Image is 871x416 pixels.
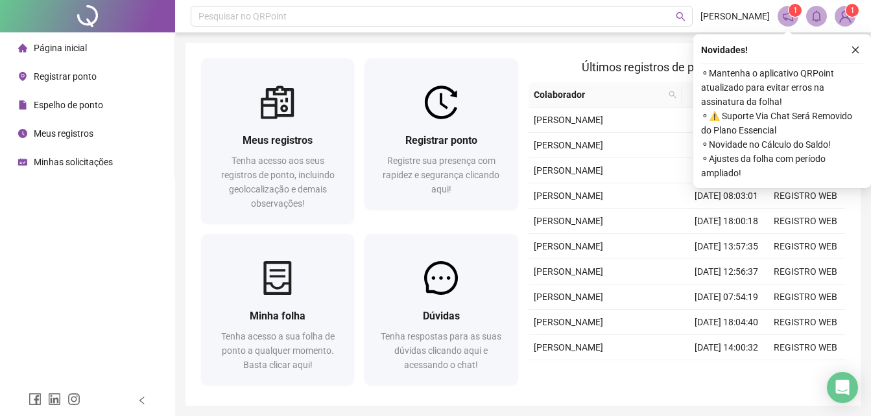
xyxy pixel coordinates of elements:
td: [DATE] 12:56:37 [687,259,766,284]
td: [DATE] 12:57:38 [687,360,766,386]
a: Registrar pontoRegistre sua presença com rapidez e segurança clicando aqui! [364,58,518,209]
span: Colaborador [534,87,664,102]
span: search [666,85,679,104]
span: Espelho de ponto [34,100,103,110]
span: schedule [18,157,27,167]
td: REGISTRO WEB [766,360,845,386]
td: REGISTRO WEB [766,234,845,259]
span: 1 [793,6,798,15]
span: file [18,100,27,110]
td: REGISTRO WEB [766,335,845,360]
span: Registrar ponto [34,71,97,82]
a: DúvidasTenha respostas para as suas dúvidas clicando aqui e acessando o chat! [364,234,518,385]
th: Data/Hora [682,82,758,108]
span: environment [18,72,27,81]
span: Meus registros [243,134,313,146]
span: [PERSON_NAME] [534,191,603,201]
td: REGISTRO WEB [766,259,845,284]
span: [PERSON_NAME] [534,115,603,125]
span: Tenha acesso aos seus registros de ponto, incluindo geolocalização e demais observações! [221,156,335,209]
span: facebook [29,393,42,406]
span: close [851,45,860,54]
td: [DATE] 18:08:24 [687,108,766,133]
span: Dúvidas [423,310,460,322]
span: Minha folha [250,310,305,322]
td: [DATE] 14:01:28 [687,133,766,158]
td: [DATE] 08:03:01 [687,183,766,209]
span: [PERSON_NAME] [534,266,603,277]
span: Tenha acesso a sua folha de ponto a qualquer momento. Basta clicar aqui! [221,331,335,370]
span: Registre sua presença com rapidez e segurança clicando aqui! [383,156,499,194]
span: Minhas solicitações [34,157,113,167]
a: Meus registrosTenha acesso aos seus registros de ponto, incluindo geolocalização e demais observa... [201,58,354,224]
span: Novidades ! [701,43,748,57]
span: [PERSON_NAME] [534,216,603,226]
span: ⚬ Mantenha o aplicativo QRPoint atualizado para evitar erros na assinatura da folha! [701,66,863,109]
span: [PERSON_NAME] [534,342,603,352]
span: notification [782,10,794,22]
td: REGISTRO WEB [766,284,845,310]
span: instagram [67,393,80,406]
a: Minha folhaTenha acesso a sua folha de ponto a qualquer momento. Basta clicar aqui! [201,234,354,385]
sup: Atualize o seu contato no menu Meus Dados [846,4,859,17]
td: REGISTRO WEB [766,183,845,209]
span: ⚬ ⚠️ Suporte Via Chat Será Removido do Plano Essencial [701,109,863,137]
td: [DATE] 13:01:35 [687,158,766,183]
span: [PERSON_NAME] [534,140,603,150]
span: Página inicial [34,43,87,53]
span: clock-circle [18,129,27,138]
span: home [18,43,27,52]
span: Registrar ponto [405,134,477,146]
span: ⚬ Ajustes da folha com período ampliado! [701,152,863,180]
span: Tenha respostas para as suas dúvidas clicando aqui e acessando o chat! [381,331,501,370]
span: search [676,12,686,21]
span: bell [811,10,822,22]
span: Data/Hora [687,87,743,102]
div: Open Intercom Messenger [827,372,858,403]
span: left [137,396,147,405]
span: 1 [850,6,855,15]
td: [DATE] 07:54:19 [687,284,766,310]
td: [DATE] 18:00:18 [687,209,766,234]
span: ⚬ Novidade no Cálculo do Saldo! [701,137,863,152]
span: linkedin [48,393,61,406]
td: [DATE] 13:57:35 [687,234,766,259]
td: REGISTRO WEB [766,310,845,335]
span: [PERSON_NAME] [700,9,770,23]
td: [DATE] 18:04:40 [687,310,766,335]
span: Últimos registros de ponto sincronizados [582,60,791,74]
span: [PERSON_NAME] [534,292,603,302]
span: [PERSON_NAME] [534,165,603,176]
span: [PERSON_NAME] [534,241,603,251]
td: REGISTRO WEB [766,209,845,234]
td: [DATE] 14:00:32 [687,335,766,360]
sup: 1 [789,4,802,17]
img: 89417 [835,6,855,26]
span: Meus registros [34,128,93,139]
span: search [669,91,676,98]
span: [PERSON_NAME] [534,317,603,327]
